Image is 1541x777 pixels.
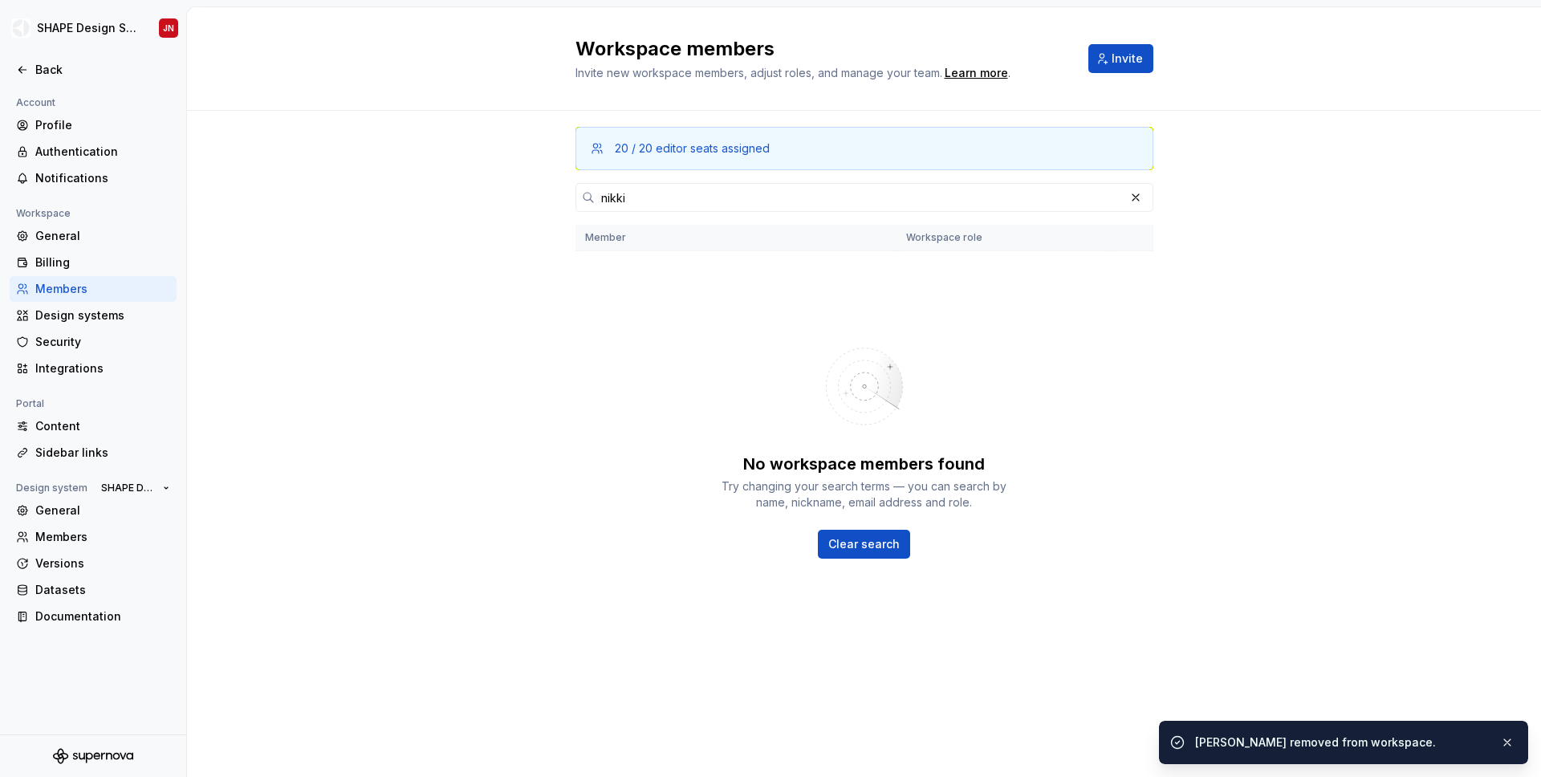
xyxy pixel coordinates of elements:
div: [PERSON_NAME] removed from workspace. [1195,734,1487,751]
a: General [10,498,177,523]
div: Portal [10,394,51,413]
a: Notifications [10,165,177,191]
div: Documentation [35,608,170,624]
div: Back [35,62,170,78]
a: Learn more [945,65,1008,81]
span: Clear search [828,536,900,552]
span: . [942,67,1010,79]
div: General [35,228,170,244]
div: 20 / 20 editor seats assigned [615,140,770,157]
a: Security [10,329,177,355]
div: Sidebar links [35,445,170,461]
div: Datasets [35,582,170,598]
div: Notifications [35,170,170,186]
div: Authentication [35,144,170,160]
a: Content [10,413,177,439]
div: Account [10,93,62,112]
a: Documentation [10,604,177,629]
a: Versions [10,551,177,576]
a: Members [10,276,177,302]
div: Design systems [35,307,170,323]
button: SHAPE Design SystemJN [3,10,183,46]
a: Members [10,524,177,550]
img: 1131f18f-9b94-42a4-847a-eabb54481545.png [11,18,30,38]
div: JN [163,22,174,35]
a: Design systems [10,303,177,328]
button: Invite [1088,44,1153,73]
div: Workspace [10,204,77,223]
div: Content [35,418,170,434]
div: SHAPE Design System [37,20,140,36]
div: Integrations [35,360,170,376]
div: Security [35,334,170,350]
button: Clear search [818,530,910,559]
a: Back [10,57,177,83]
span: Invite new workspace members, adjust roles, and manage your team. [575,66,942,79]
input: Search in members... [595,183,1124,212]
div: General [35,502,170,519]
div: Try changing your search terms — you can search by name, nickname, email address and role. [720,478,1009,511]
div: Design system [10,478,94,498]
a: Sidebar links [10,440,177,466]
div: Members [35,281,170,297]
h2: Workspace members [575,36,1069,62]
div: Billing [35,254,170,271]
th: Member [575,225,897,251]
th: Workspace role [897,225,1112,251]
a: Billing [10,250,177,275]
div: No workspace members found [743,453,985,475]
div: Versions [35,555,170,572]
a: Integrations [10,356,177,381]
span: Invite [1112,51,1143,67]
a: Datasets [10,577,177,603]
div: Members [35,529,170,545]
span: SHAPE Design System [101,482,157,494]
div: Profile [35,117,170,133]
a: Authentication [10,139,177,165]
a: General [10,223,177,249]
a: Profile [10,112,177,138]
svg: Supernova Logo [53,748,133,764]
